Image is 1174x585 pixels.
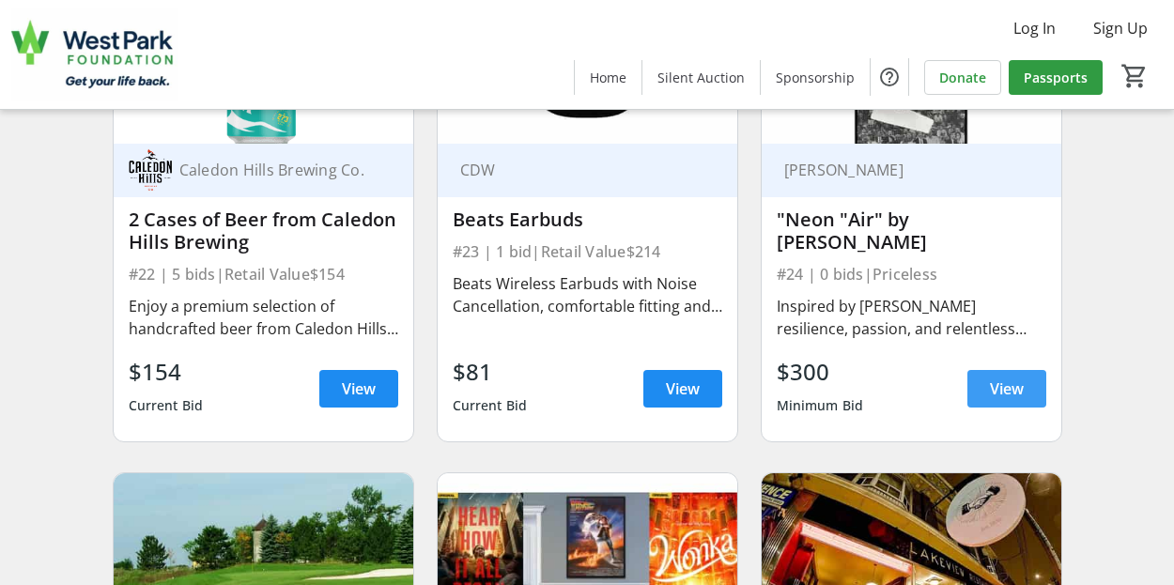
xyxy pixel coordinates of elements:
span: Silent Auction [657,68,745,87]
div: Beats Wireless Earbuds with Noise Cancellation, comfortable fitting and great for sports, running... [453,272,722,317]
img: Caledon Hills Brewing Co. [129,148,172,192]
button: Log In [998,13,1071,43]
span: Home [590,68,626,87]
div: $154 [129,355,204,389]
button: Cart [1118,59,1151,93]
span: Sponsorship [776,68,855,87]
a: View [319,370,398,408]
div: #24 | 0 bids | Priceless [777,261,1046,287]
a: Silent Auction [642,60,760,95]
span: Passports [1024,68,1088,87]
span: View [666,377,700,400]
a: View [643,370,722,408]
div: Minimum Bid [777,389,864,423]
div: $300 [777,355,864,389]
div: #22 | 5 bids | Retail Value $154 [129,261,398,287]
div: "Neon "Air" by [PERSON_NAME] [777,208,1046,254]
a: View [967,370,1046,408]
a: Donate [924,60,1001,95]
span: Donate [939,68,986,87]
span: View [342,377,376,400]
a: Home [575,60,641,95]
button: Sign Up [1078,13,1163,43]
div: Inspired by [PERSON_NAME] resilience, passion, and relentless work ethic - qualities essential fo... [777,295,1046,340]
a: Sponsorship [761,60,870,95]
div: Current Bid [453,389,528,423]
div: #23 | 1 bid | Retail Value $214 [453,239,722,265]
button: Help [871,58,908,96]
div: [PERSON_NAME] [777,161,1024,179]
div: Current Bid [129,389,204,423]
span: Sign Up [1093,17,1148,39]
div: Beats Earbuds [453,208,722,231]
a: Passports [1009,60,1103,95]
div: CDW [453,161,700,179]
span: Log In [1013,17,1056,39]
div: Enjoy a premium selection of handcrafted beer from Caledon Hills Brewing Company, a proudly local... [129,295,398,340]
div: 2 Cases of Beer from Caledon Hills Brewing [129,208,398,254]
div: Caledon Hills Brewing Co. [172,161,376,179]
span: View [990,377,1024,400]
img: West Park Healthcare Centre Foundation's Logo [11,8,178,101]
div: $81 [453,355,528,389]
